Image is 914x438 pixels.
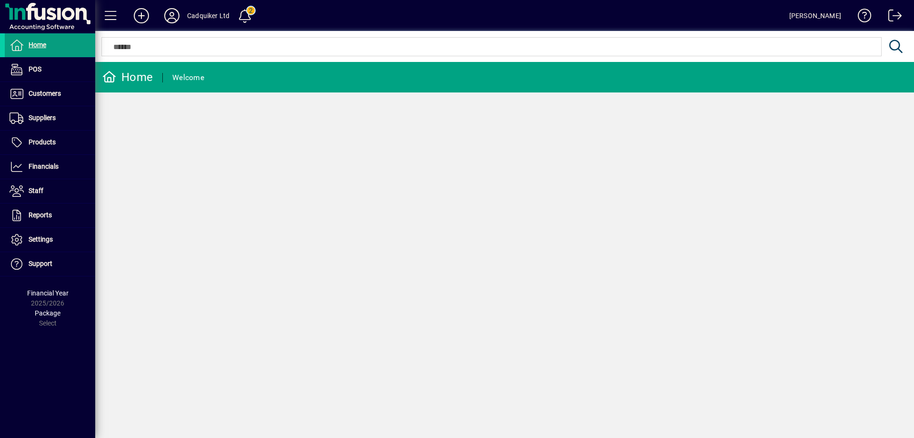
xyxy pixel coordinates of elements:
[5,252,95,276] a: Support
[126,7,157,24] button: Add
[102,70,153,85] div: Home
[27,289,69,297] span: Financial Year
[29,211,52,219] span: Reports
[851,2,872,33] a: Knowledge Base
[5,228,95,252] a: Settings
[5,204,95,227] a: Reports
[29,260,52,267] span: Support
[5,179,95,203] a: Staff
[29,187,43,194] span: Staff
[5,131,95,154] a: Products
[29,41,46,49] span: Home
[187,8,229,23] div: Cadquiker Ltd
[881,2,902,33] a: Logout
[172,70,204,85] div: Welcome
[29,138,56,146] span: Products
[29,90,61,97] span: Customers
[29,114,56,122] span: Suppliers
[29,235,53,243] span: Settings
[35,309,60,317] span: Package
[157,7,187,24] button: Profile
[29,163,59,170] span: Financials
[789,8,841,23] div: [PERSON_NAME]
[29,65,41,73] span: POS
[5,155,95,179] a: Financials
[5,82,95,106] a: Customers
[5,58,95,81] a: POS
[5,106,95,130] a: Suppliers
